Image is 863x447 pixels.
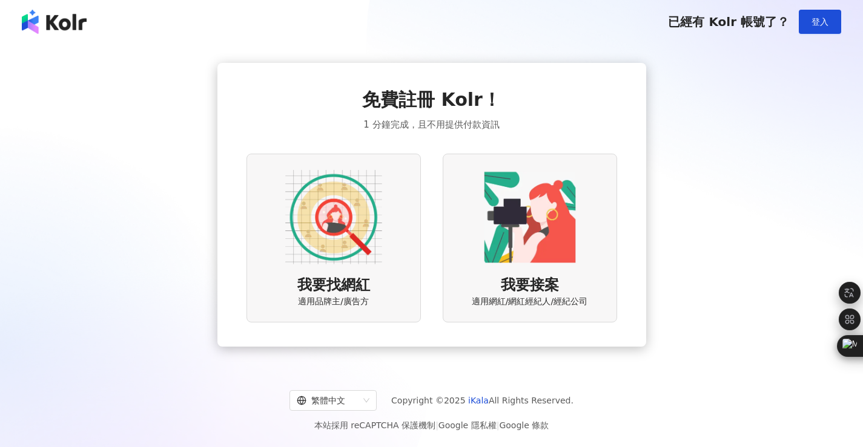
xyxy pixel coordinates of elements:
span: 已經有 Kolr 帳號了？ [668,15,789,29]
span: 適用網紅/網紅經紀人/經紀公司 [472,296,587,308]
span: 免費註冊 Kolr！ [362,87,501,113]
div: 繁體中文 [297,391,359,410]
span: 本站採用 reCAPTCHA 保護機制 [314,418,549,432]
span: 登入 [812,17,828,27]
a: iKala [468,396,489,405]
img: AD identity option [285,169,382,266]
button: 登入 [799,10,841,34]
a: Google 條款 [499,420,549,430]
span: Copyright © 2025 All Rights Reserved. [391,393,574,408]
span: | [435,420,438,430]
a: Google 隱私權 [438,420,497,430]
span: 1 分鐘完成，且不用提供付款資訊 [363,117,499,132]
span: 我要接案 [501,275,559,296]
span: 我要找網紅 [297,275,370,296]
img: KOL identity option [481,169,578,266]
span: | [497,420,500,430]
img: logo [22,10,87,34]
span: 適用品牌主/廣告方 [298,296,369,308]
